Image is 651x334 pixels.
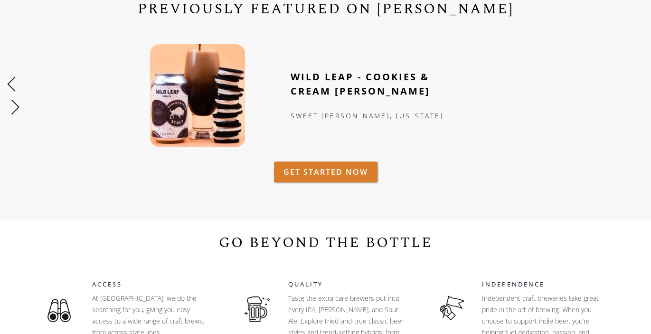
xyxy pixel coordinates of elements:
[291,110,508,122] div: sweet [PERSON_NAME], [US_STATE]
[65,44,586,147] div: 6 of 6
[288,280,412,289] h5: QUALITY
[291,70,430,97] strong: WILD LEAP - COOKIES & CREAM [PERSON_NAME]
[482,280,606,289] h5: INDEPENDENCE
[92,280,216,289] h5: ACCESS
[274,162,377,182] a: GET STARTED NOW
[219,231,433,254] h1: GO BEYOND THE BOTTLE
